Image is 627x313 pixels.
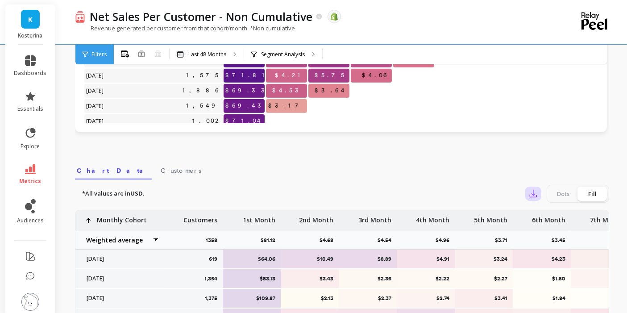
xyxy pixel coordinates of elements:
[261,51,305,58] p: Segment Analysis
[299,210,333,225] p: 2nd Month
[28,14,33,25] span: K
[313,84,349,97] span: $3.64
[84,69,106,82] span: [DATE]
[519,275,565,282] p: $1.80
[14,32,47,39] p: Kosterina
[84,114,106,128] span: [DATE]
[81,295,159,302] p: [DATE]
[266,99,307,113] span: $3.17
[81,275,159,282] p: [DATE]
[209,255,217,263] p: 619
[188,51,226,58] p: Last 48 Months
[287,295,333,302] p: $2.13
[345,255,391,263] p: $8.89
[270,84,307,97] span: $4.53
[82,189,145,198] p: *All values are in
[184,99,224,113] a: 1,549
[577,295,623,302] p: $1.59
[183,210,217,225] p: Customers
[181,84,224,97] a: 1,886
[320,237,339,244] p: $4.68
[75,10,85,23] img: header icon
[206,237,223,244] p: 1358
[261,237,281,244] p: $81.12
[330,13,338,21] img: api.shopify.svg
[273,69,307,82] span: $4.21
[90,9,312,24] p: Net Sales Per Customer - Non Cumulative
[84,99,106,113] span: [DATE]
[313,69,349,82] span: $5.75
[552,237,571,244] p: $3.45
[495,237,513,244] p: $3.71
[205,295,217,302] p: 1,375
[224,114,266,128] span: $71.04
[228,295,275,302] p: $109.87
[577,275,623,282] p: $2.76
[403,275,449,282] p: $2.22
[416,210,449,225] p: 4th Month
[228,255,275,263] p: $64.06
[436,237,455,244] p: $4.96
[519,255,565,263] p: $4.23
[75,24,295,32] p: Revenue generated per customer from that cohort/month. *Non cumulative
[21,143,40,150] span: explore
[287,275,333,282] p: $3.43
[360,69,392,82] span: $4.06
[403,295,449,302] p: $2.74
[91,51,107,58] span: Filters
[184,69,224,82] a: 1,575
[14,70,47,77] span: dashboards
[378,237,397,244] p: $4.54
[97,210,147,225] p: Monthly Cohort
[204,275,217,282] p: 1,354
[461,275,507,282] p: $2.27
[228,275,275,282] p: $83.13
[590,210,623,225] p: 7th Month
[224,99,270,113] span: $69.43
[519,295,565,302] p: $1.84
[548,187,578,201] div: Dots
[287,255,333,263] p: $10.49
[224,69,271,82] span: $71.81
[345,275,391,282] p: $2.36
[345,295,391,302] p: $2.37
[243,210,275,225] p: 1st Month
[358,210,391,225] p: 3rd Month
[461,255,507,263] p: $3.24
[224,84,273,97] span: $69.33
[461,295,507,302] p: $3.41
[75,159,609,179] nav: Tabs
[20,178,42,185] span: metrics
[577,255,623,263] p: $3.09
[81,255,159,263] p: [DATE]
[130,189,145,197] strong: USD.
[403,255,449,263] p: $4.91
[161,166,201,175] span: Customers
[17,105,43,113] span: essentials
[84,84,106,97] span: [DATE]
[474,210,507,225] p: 5th Month
[578,187,607,201] div: Fill
[191,114,224,128] a: 1,002
[77,166,150,175] span: Chart Data
[17,217,44,224] span: audiences
[21,293,39,311] img: profile picture
[532,210,565,225] p: 6th Month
